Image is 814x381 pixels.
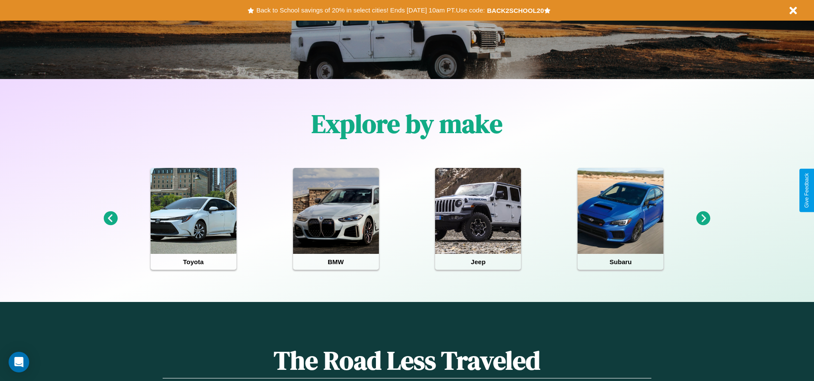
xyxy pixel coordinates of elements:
[578,254,663,270] h4: Subaru
[435,254,521,270] h4: Jeep
[804,173,810,208] div: Give Feedback
[487,7,544,14] b: BACK2SCHOOL20
[254,4,487,16] button: Back to School savings of 20% in select cities! Ends [DATE] 10am PT.Use code:
[9,352,29,372] div: Open Intercom Messenger
[293,254,379,270] h4: BMW
[312,106,502,141] h1: Explore by make
[151,254,236,270] h4: Toyota
[163,343,651,378] h1: The Road Less Traveled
